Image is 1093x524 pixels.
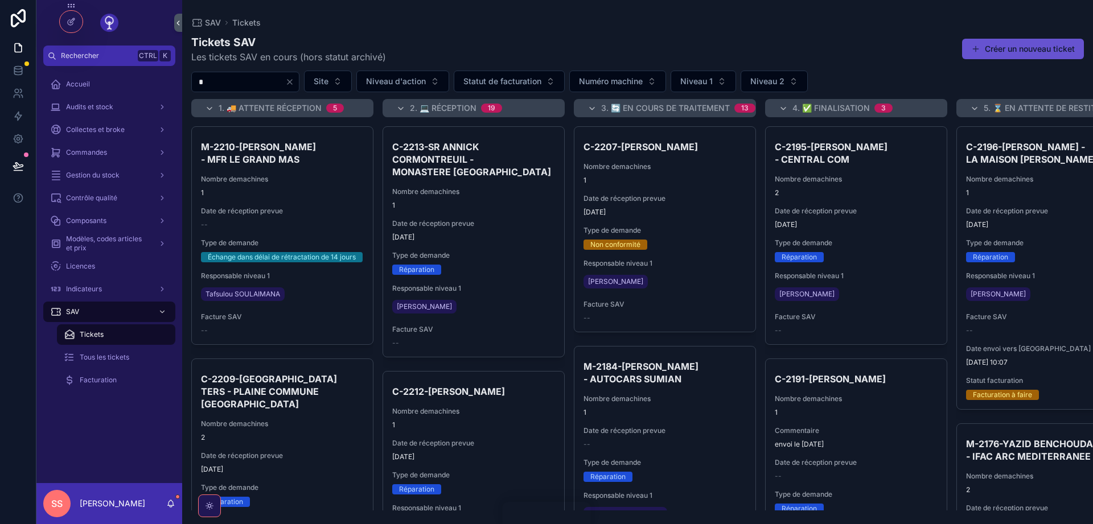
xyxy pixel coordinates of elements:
[973,252,1008,262] div: Réparation
[392,141,555,178] h2: C-2213-SR ANNICK CORMONTREUIL - MONASTERE [GEOGRAPHIC_DATA]
[584,259,746,268] span: Responsable niveau 1
[51,497,63,510] span: SS
[392,251,555,260] span: Type de demande
[775,175,938,184] span: Nombre demachines
[304,71,352,92] button: Select Button
[966,326,973,335] span: --
[191,17,221,28] a: SAV
[191,50,386,64] span: Les tickets SAV en cours (hors statut archivé)
[584,360,746,385] h2: M-2184-[PERSON_NAME] - AUTOCARS SUMIAN
[392,284,555,293] span: Responsable niveau 1
[765,126,947,345] a: C-2195-[PERSON_NAME] - CENTRAL COMNombre demachines2Date de réception prevue[DATE]Type de demande...
[201,483,364,492] span: Type de demande
[584,394,746,403] span: Nombre demachines
[57,347,175,368] a: Tous les tickets
[488,104,495,113] div: 19
[201,141,364,166] h2: M-2210-[PERSON_NAME] - MFR LE GRAND MAS
[601,102,730,114] span: 3. 🔄 En cours de traitement
[775,440,938,449] span: envoi le [DATE]
[590,472,626,482] div: Réparation
[161,51,170,60] span: K
[779,290,835,299] span: [PERSON_NAME]
[750,76,784,87] span: Niveau 2
[775,141,938,166] h2: C-2195-[PERSON_NAME] - CENTRAL COM
[356,71,449,92] button: Select Button
[43,97,175,117] a: Audits et stock
[775,312,938,321] span: Facture SAV
[741,104,749,113] div: 13
[775,472,782,481] span: --
[584,176,746,185] span: 1
[579,76,643,87] span: Numéro machine
[392,471,555,480] span: Type de demande
[43,211,175,231] a: Composants
[80,330,104,339] span: Tickets
[584,408,746,417] span: 1
[66,234,149,253] span: Modèles, codes articles et prix
[392,407,555,416] span: Nombre demachines
[138,50,158,61] span: Ctrl
[201,238,364,247] span: Type de demande
[66,102,113,112] span: Audits et stock
[588,509,663,518] span: Tafsulou SOULAIMANA
[397,302,452,311] span: [PERSON_NAME]
[584,313,590,323] span: --
[584,208,746,217] span: [DATE]
[584,440,590,449] span: --
[584,162,746,171] span: Nombre demachines
[232,17,261,28] span: Tickets
[392,233,555,242] span: [DATE]
[191,126,373,345] a: M-2210-[PERSON_NAME] - MFR LE GRAND MASNombre demachines1Date de réception prevue--Type de demand...
[775,394,938,403] span: Nombre demachines
[66,125,125,134] span: Collectes et broke
[43,74,175,94] a: Accueil
[43,188,175,208] a: Contrôle qualité
[285,77,299,86] button: Clear
[775,373,938,385] h2: C-2191-[PERSON_NAME]
[66,171,120,180] span: Gestion du stock
[584,426,746,435] span: Date de réception prevue
[333,104,337,113] div: 5
[43,233,175,254] a: Modèles, codes articles et prix
[584,226,746,235] span: Type de demande
[775,326,782,335] span: --
[775,490,938,499] span: Type de demande
[775,238,938,247] span: Type de demande
[392,504,555,513] span: Responsable niveau 1
[66,148,107,157] span: Commandes
[43,302,175,322] a: SAV
[201,220,208,229] span: --
[569,71,666,92] button: Select Button
[574,126,756,332] a: C-2207-[PERSON_NAME]Nombre demachines1Date de réception prevue[DATE]Type de demandeNon conformité...
[463,76,541,87] span: Statut de facturation
[201,271,364,280] span: Responsable niveau 1
[392,325,555,334] span: Facture SAV
[584,458,746,467] span: Type de demande
[43,165,175,185] a: Gestion du stock
[80,353,129,362] span: Tous les tickets
[775,220,938,229] span: [DATE]
[201,207,364,216] span: Date de réception prevue
[671,71,736,92] button: Select Button
[392,452,555,461] span: [DATE]
[584,194,746,203] span: Date de réception prevue
[962,39,1084,59] button: Créer un nouveau ticket
[584,300,746,309] span: Facture SAV
[43,256,175,277] a: Licences
[584,491,746,500] span: Responsable niveau 1
[201,312,364,321] span: Facture SAV
[454,71,565,92] button: Select Button
[66,262,95,271] span: Licences
[584,141,746,153] h2: C-2207-[PERSON_NAME]
[392,439,555,448] span: Date de réception prevue
[973,390,1032,400] div: Facturation à faire
[392,201,555,210] span: 1
[43,279,175,299] a: Indicateurs
[881,104,886,113] div: 3
[314,76,328,87] span: Site
[66,284,102,294] span: Indicateurs
[201,326,208,335] span: --
[201,373,364,410] h2: C-2209-[GEOGRAPHIC_DATA] TERS - PLAINE COMMUNE [GEOGRAPHIC_DATA]
[191,34,386,50] h1: Tickets SAV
